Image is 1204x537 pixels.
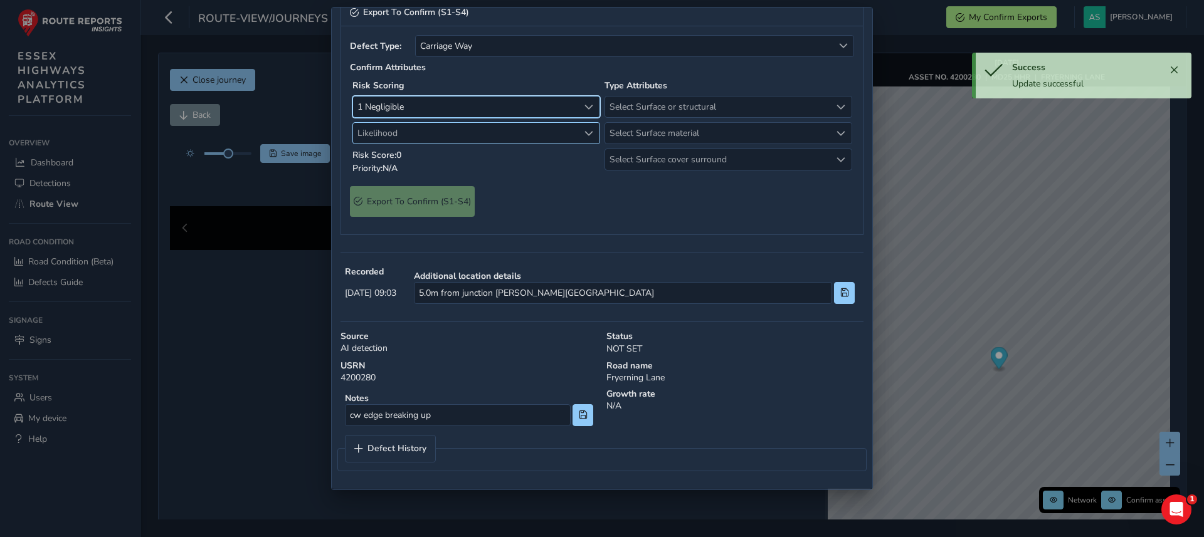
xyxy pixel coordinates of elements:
iframe: Intercom live chat [1161,494,1191,524]
strong: Growth rate [606,388,863,400]
p: NOT SET [606,342,863,355]
strong: Recorded [345,266,396,278]
div: Select a type [833,36,853,56]
span: Defect History [367,444,426,453]
span: 1 Negligible [353,96,579,117]
strong: Notes [345,392,593,404]
span: Select Surface material [605,123,831,143]
div: Fryerning Lane [602,355,868,388]
strong: Status [606,330,863,342]
div: Select Surface or structural [831,96,852,117]
div: 4200280 [336,355,602,388]
p: Risk Score: 0 [352,149,600,162]
div: Likelihood [579,123,599,143]
div: AI detection [336,326,602,360]
span: Export To Confirm (S1-S4) [363,8,469,17]
span: Carriage Way [416,36,833,56]
p: Priority: N/A [352,162,600,175]
button: Close [1165,61,1183,79]
div: Collapse [341,26,863,235]
div: Select Surface material [831,123,852,143]
strong: Risk Scoring [352,80,404,91]
strong: Type Attributes [605,80,667,91]
span: 1 [1187,494,1197,504]
span: Select Surface or structural [605,96,831,117]
div: Consequence [579,96,599,117]
strong: Additional location details [414,270,855,282]
span: Select Surface cover surround [605,149,831,170]
a: Defect History [346,435,435,462]
span: Likelihood [353,123,579,143]
strong: Defect Type: [350,40,411,52]
div: Update successful [1012,78,1165,90]
strong: Source [341,330,598,342]
div: N/A [602,383,868,435]
strong: Road name [606,360,863,372]
strong: USRN [341,360,598,372]
span: Success [1012,61,1045,73]
div: Select Surface cover surround [831,149,852,170]
span: [DATE] 09:03 [345,287,396,299]
strong: Confirm Attributes [350,61,426,73]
